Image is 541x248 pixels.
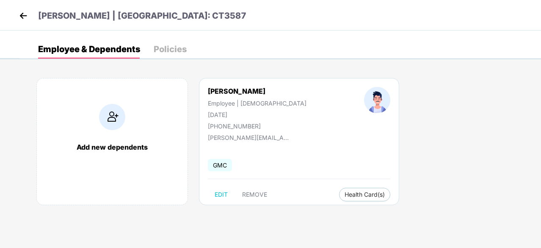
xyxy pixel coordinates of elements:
img: profileImage [364,87,390,113]
div: [DATE] [208,111,306,118]
img: addIcon [99,104,125,130]
span: EDIT [215,191,228,198]
div: Employee & Dependents [38,45,140,53]
span: GMC [208,159,232,171]
p: [PERSON_NAME] | [GEOGRAPHIC_DATA]: CT3587 [38,9,246,22]
span: REMOVE [242,191,267,198]
div: [PERSON_NAME] [208,87,306,95]
button: EDIT [208,188,235,201]
button: REMOVE [235,188,274,201]
button: Health Card(s) [339,188,390,201]
div: [PHONE_NUMBER] [208,123,306,130]
div: [PERSON_NAME][EMAIL_ADDRESS][PERSON_NAME][DOMAIN_NAME] [208,134,293,141]
img: back [17,9,30,22]
span: Health Card(s) [345,192,385,197]
div: Policies [154,45,187,53]
div: Employee | [DEMOGRAPHIC_DATA] [208,100,306,107]
div: Add new dependents [45,143,179,151]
